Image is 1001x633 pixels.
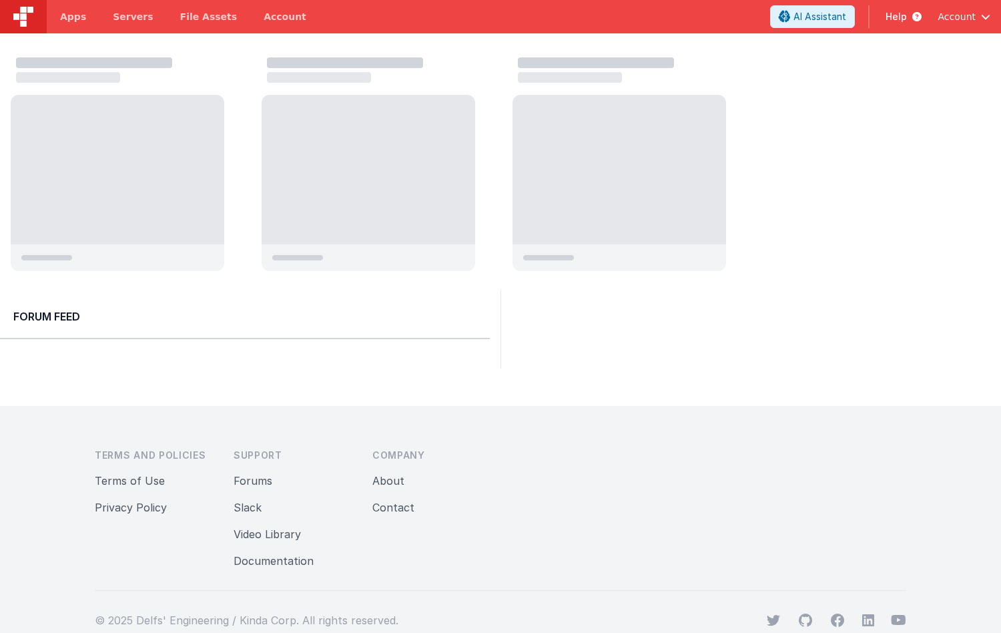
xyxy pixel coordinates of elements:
[95,474,165,487] a: Terms of Use
[234,449,351,462] h3: Support
[234,526,301,542] button: Video Library
[793,10,846,23] span: AI Assistant
[886,10,907,23] span: Help
[60,10,86,23] span: Apps
[180,10,238,23] span: File Assets
[938,10,976,23] span: Account
[862,614,875,627] svg: viewBox="0 0 24 24" aria-hidden="true">
[372,473,404,489] button: About
[95,449,212,462] h3: Terms and Policies
[234,499,262,515] button: Slack
[372,499,414,515] button: Contact
[372,449,490,462] h3: Company
[13,308,476,325] h2: Forum Feed
[938,10,990,23] button: Account
[770,5,855,28] button: AI Assistant
[234,501,262,514] a: Slack
[372,474,404,487] a: About
[95,501,167,514] a: Privacy Policy
[234,553,314,569] button: Documentation
[113,10,153,23] span: Servers
[95,612,398,628] p: © 2025 Delfs' Engineering / Kinda Corp. All rights reserved.
[234,473,272,489] button: Forums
